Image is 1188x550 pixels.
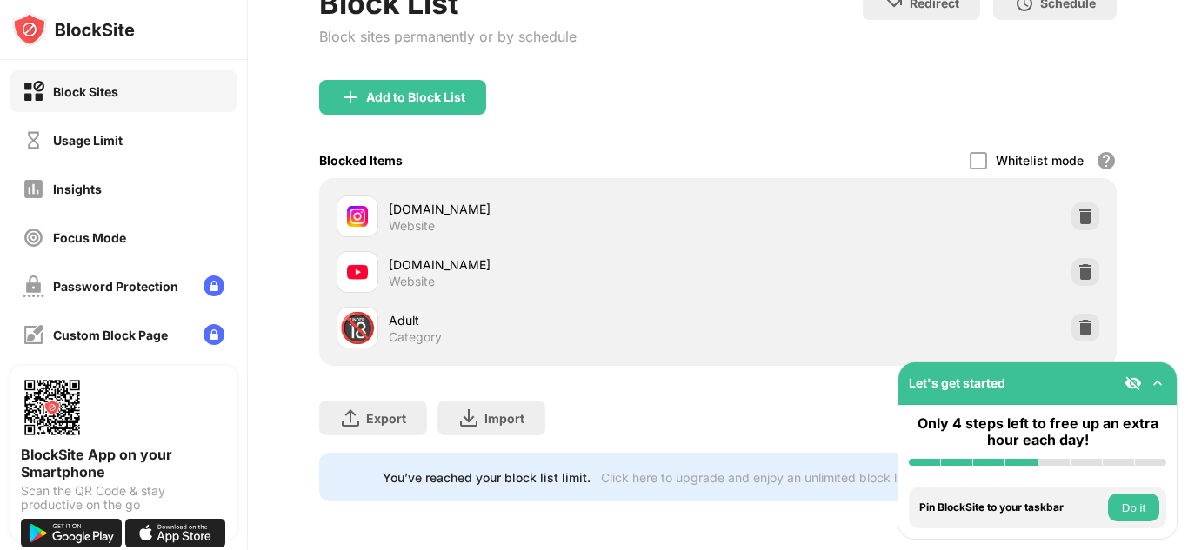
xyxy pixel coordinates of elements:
div: Add to Block List [366,90,465,104]
div: Blocked Items [319,153,403,168]
div: Block sites permanently or by schedule [319,28,577,45]
img: time-usage-off.svg [23,129,44,151]
div: [DOMAIN_NAME] [389,200,718,218]
div: Click here to upgrade and enjoy an unlimited block list. [601,470,913,485]
div: Password Protection [53,279,178,294]
div: Import [484,411,524,426]
img: password-protection-off.svg [23,275,44,297]
div: BlockSite App on your Smartphone [21,446,226,480]
img: block-on.svg [23,81,44,103]
img: omni-setup-toggle.svg [1149,374,1166,392]
div: Website [389,274,435,289]
img: eye-not-visible.svg [1125,374,1142,392]
div: Only 4 steps left to free up an extra hour each day! [909,415,1166,448]
img: lock-menu.svg [204,275,224,296]
div: Usage Limit [53,133,123,148]
div: [DOMAIN_NAME] [389,255,718,274]
img: focus-off.svg [23,227,44,248]
div: 🔞 [339,310,376,346]
div: Export [366,411,406,426]
img: insights-off.svg [23,178,44,200]
div: Whitelist mode [996,153,1084,168]
div: Block Sites [53,84,118,99]
div: Adult [389,311,718,329]
img: download-on-the-app-store.svg [125,519,226,547]
div: Scan the QR Code & stay productive on the go [21,484,226,512]
div: Let's get started [909,375,1005,390]
img: favicons [347,262,368,282]
div: Custom Block Page [53,328,168,342]
img: logo-blocksite.svg [12,12,135,47]
div: Pin BlockSite to your taskbar [919,501,1104,514]
img: favicons [347,206,368,227]
div: Insights [53,182,102,196]
button: Do it [1108,494,1159,521]
div: Website [389,218,435,234]
div: You’ve reached your block list limit. [383,470,591,485]
img: customize-block-page-off.svg [23,324,44,346]
div: Category [389,329,442,345]
div: Focus Mode [53,230,126,245]
img: options-page-qr-code.png [21,376,83,439]
img: lock-menu.svg [204,324,224,345]
img: get-it-on-google-play.svg [21,519,122,547]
